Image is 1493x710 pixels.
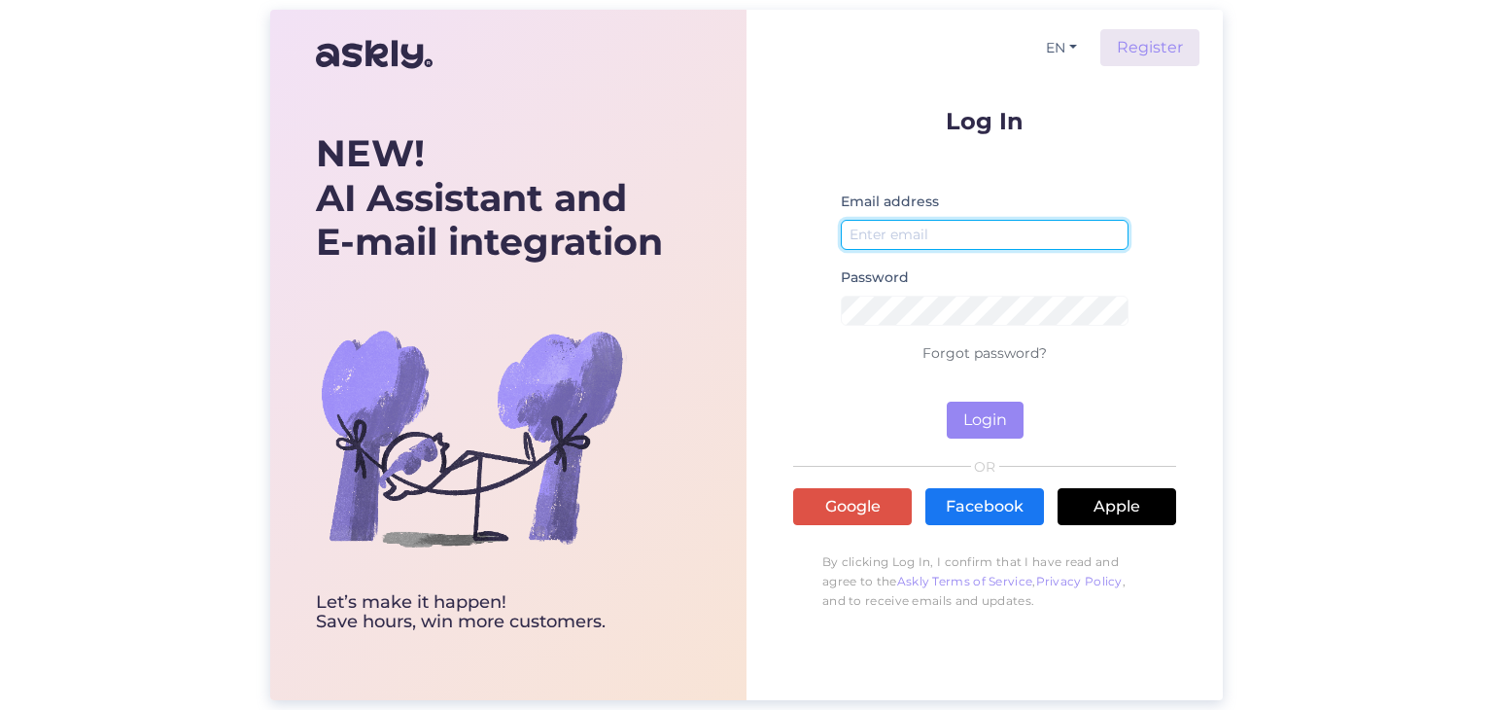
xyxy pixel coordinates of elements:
a: Askly Terms of Service [897,574,1033,588]
a: Apple [1058,488,1176,525]
input: Enter email [841,220,1128,250]
p: Log In [793,109,1176,133]
label: Password [841,267,909,288]
a: Register [1100,29,1199,66]
a: Forgot password? [922,344,1047,362]
div: Let’s make it happen! Save hours, win more customers. [316,593,663,632]
a: Facebook [925,488,1044,525]
a: Google [793,488,912,525]
button: EN [1038,34,1085,62]
a: Privacy Policy [1036,574,1123,588]
span: OR [971,460,999,474]
img: Askly [316,31,433,78]
img: bg-askly [316,282,627,593]
div: AI Assistant and E-mail integration [316,131,663,265]
p: By clicking Log In, I confirm that I have read and agree to the , , and to receive emails and upd... [793,543,1176,621]
button: Login [947,402,1024,439]
b: NEW! [316,130,425,176]
label: Email address [841,192,939,212]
